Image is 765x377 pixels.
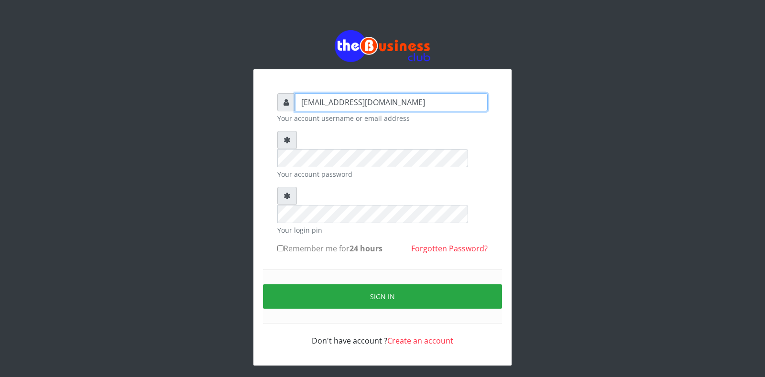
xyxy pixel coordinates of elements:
[277,323,488,346] div: Don't have account ?
[350,243,382,254] b: 24 hours
[295,93,488,111] input: Username or email address
[263,284,502,309] button: Sign in
[277,169,488,179] small: Your account password
[277,113,488,123] small: Your account username or email address
[411,243,488,254] a: Forgotten Password?
[277,245,284,251] input: Remember me for24 hours
[277,225,488,235] small: Your login pin
[387,335,453,346] a: Create an account
[277,243,382,254] label: Remember me for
